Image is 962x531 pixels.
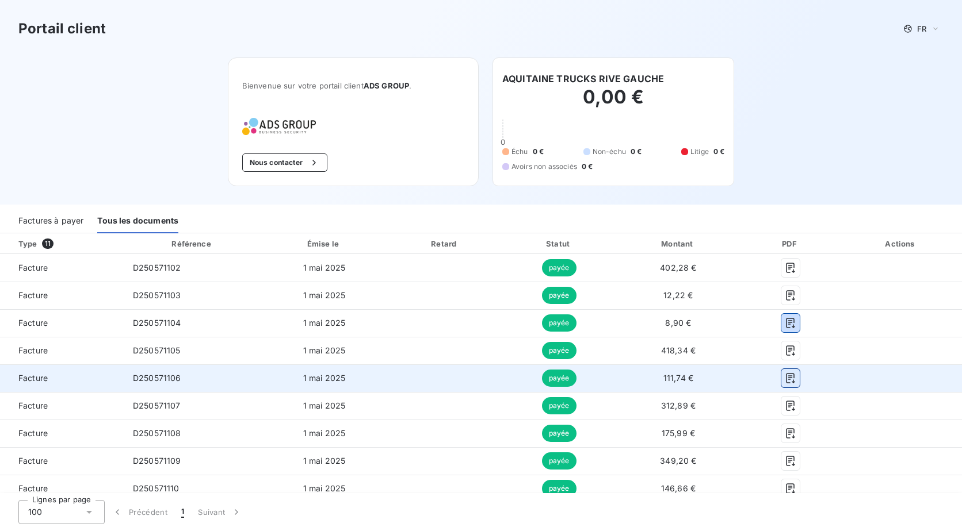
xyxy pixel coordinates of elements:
div: Référence [171,239,211,248]
span: 8,90 € [665,318,691,328]
span: 100 [28,506,42,518]
h2: 0,00 € [502,86,724,120]
span: D250571103 [133,290,181,300]
span: D250571102 [133,263,181,272]
span: Avoirs non associés [511,161,577,172]
div: Tous les documents [97,209,178,233]
img: Company logo [242,118,316,135]
span: 0 [501,137,505,147]
span: payée [542,370,577,387]
span: payée [542,480,577,497]
button: Précédent [105,500,174,524]
div: Statut [505,238,613,249]
span: Litige [690,147,709,157]
span: 1 mai 2025 [303,318,346,328]
span: Facture [9,345,114,356]
span: Facture [9,372,114,384]
div: Émise le [264,238,385,249]
span: Échu [511,147,528,157]
span: 175,99 € [662,428,695,438]
span: payée [542,452,577,470]
span: 1 mai 2025 [303,290,346,300]
span: payée [542,287,577,304]
span: D250571107 [133,401,181,410]
span: D250571110 [133,483,180,493]
span: 0 € [533,147,544,157]
span: 1 mai 2025 [303,373,346,383]
span: 1 mai 2025 [303,401,346,410]
span: payée [542,397,577,414]
span: 1 mai 2025 [303,263,346,272]
h3: Portail client [18,18,106,39]
span: D250571104 [133,318,181,328]
span: 11 [42,238,54,249]
div: PDF [743,238,838,249]
span: 0 € [631,147,642,157]
span: ADS GROUP [364,81,409,90]
button: 1 [174,500,191,524]
span: 349,20 € [660,456,696,465]
span: Bienvenue sur votre portail client . [242,81,464,90]
button: Suivant [191,500,249,524]
span: payée [542,342,577,359]
span: Facture [9,400,114,411]
div: Type [12,238,121,249]
span: Non-échu [593,147,626,157]
div: Factures à payer [18,209,83,233]
span: 1 mai 2025 [303,456,346,465]
span: 1 mai 2025 [303,345,346,355]
div: Montant [618,238,739,249]
span: Facture [9,483,114,494]
span: 0 € [713,147,724,157]
span: 418,34 € [661,345,696,355]
span: 146,66 € [661,483,696,493]
span: payée [542,425,577,442]
span: 111,74 € [663,373,693,383]
span: payée [542,314,577,332]
span: 1 [181,506,184,518]
span: 12,22 € [663,290,693,300]
span: Facture [9,428,114,439]
button: Nous contacter [242,153,327,172]
div: Retard [390,238,501,249]
div: Actions [842,238,960,249]
span: 1 mai 2025 [303,483,346,493]
span: 312,89 € [661,401,696,410]
span: 0 € [582,161,593,172]
span: payée [542,259,577,276]
span: Facture [9,317,114,329]
span: FR [917,24,926,33]
span: Facture [9,262,114,274]
span: 1 mai 2025 [303,428,346,438]
span: D250571109 [133,456,181,465]
span: D250571106 [133,373,181,383]
span: D250571105 [133,345,181,355]
span: Facture [9,455,114,467]
h6: AQUITAINE TRUCKS RIVE GAUCHE [502,72,664,86]
span: 402,28 € [660,263,696,272]
span: D250571108 [133,428,181,438]
span: Facture [9,290,114,301]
